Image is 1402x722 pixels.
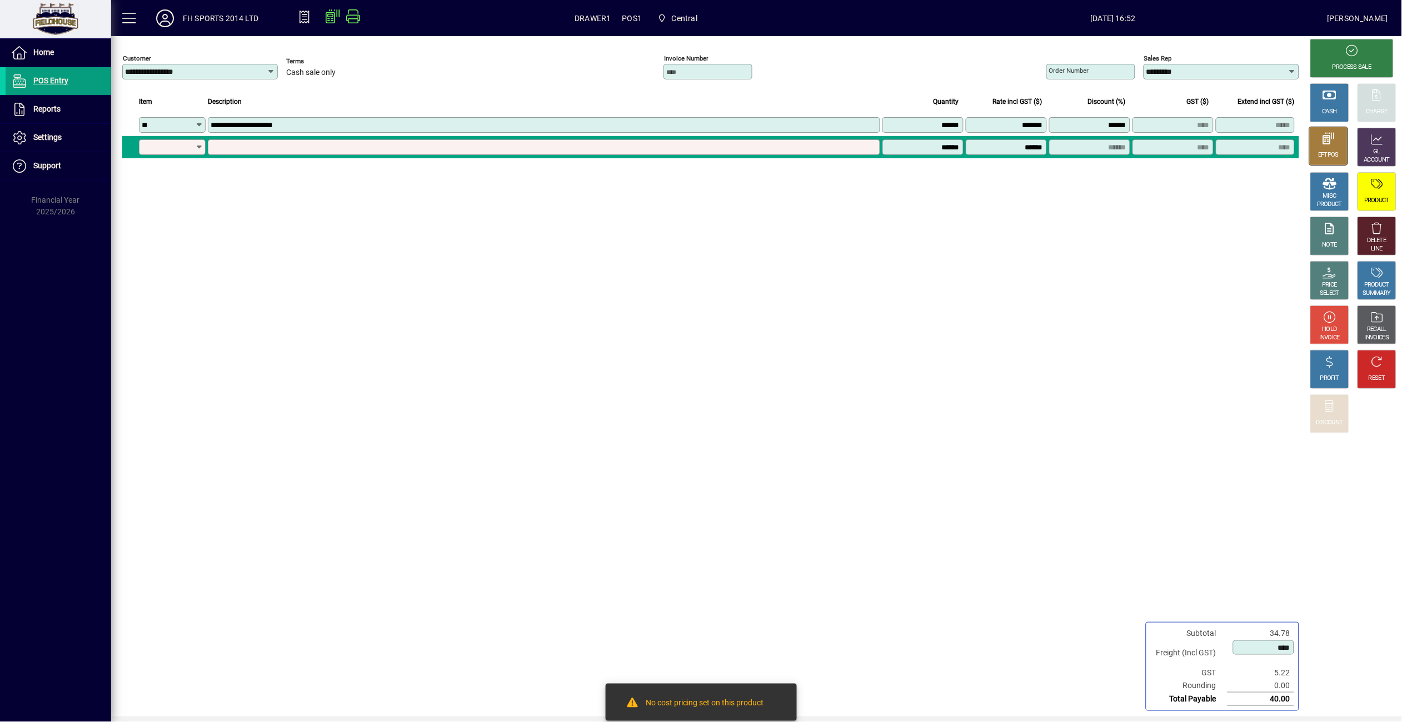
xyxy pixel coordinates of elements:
[1238,96,1295,108] span: Extend incl GST ($)
[33,76,68,85] span: POS Entry
[1368,325,1387,334] div: RECALL
[672,9,697,27] span: Central
[286,58,353,65] span: Terms
[1151,679,1228,693] td: Rounding
[575,9,611,27] span: DRAWER1
[1049,67,1089,74] mat-label: Order number
[899,9,1328,27] span: [DATE] 16:52
[646,697,764,710] div: No cost pricing set on this product
[1323,108,1337,116] div: CASH
[1365,334,1389,342] div: INVOICES
[1151,693,1228,706] td: Total Payable
[1363,289,1391,298] div: SUMMARY
[1323,281,1338,289] div: PRICE
[6,96,111,123] a: Reports
[1333,63,1371,72] div: PROCESS SALE
[6,124,111,152] a: Settings
[1364,197,1389,205] div: PRODUCT
[33,104,61,113] span: Reports
[622,9,642,27] span: POS1
[1228,666,1294,679] td: 5.22
[1319,151,1339,159] div: EFTPOS
[208,96,242,108] span: Description
[139,96,152,108] span: Item
[1366,108,1388,116] div: CHARGE
[1151,666,1228,679] td: GST
[993,96,1042,108] span: Rate incl GST ($)
[1228,679,1294,693] td: 0.00
[1144,54,1172,62] mat-label: Sales rep
[1369,374,1385,383] div: RESET
[1328,9,1388,27] div: [PERSON_NAME]
[1371,245,1383,253] div: LINE
[123,54,151,62] mat-label: Customer
[33,161,61,170] span: Support
[1364,156,1390,164] div: ACCOUNT
[1187,96,1209,108] span: GST ($)
[1319,334,1340,342] div: INVOICE
[664,54,709,62] mat-label: Invoice number
[1374,148,1381,156] div: GL
[1316,419,1343,427] div: DISCOUNT
[6,152,111,180] a: Support
[1151,627,1228,640] td: Subtotal
[1323,241,1337,249] div: NOTE
[1364,281,1389,289] div: PRODUCT
[1228,693,1294,706] td: 40.00
[1320,374,1339,383] div: PROFIT
[653,8,702,28] span: Central
[6,39,111,67] a: Home
[1228,627,1294,640] td: 34.78
[1323,325,1337,334] div: HOLD
[1151,640,1228,666] td: Freight (Incl GST)
[1320,289,1340,298] div: SELECT
[1088,96,1126,108] span: Discount (%)
[1368,237,1386,245] div: DELETE
[1317,200,1342,209] div: PRODUCT
[147,8,183,28] button: Profile
[33,48,54,57] span: Home
[1323,192,1336,200] div: MISC
[286,68,336,77] span: Cash sale only
[934,96,959,108] span: Quantity
[183,9,258,27] div: FH SPORTS 2014 LTD
[33,133,62,142] span: Settings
